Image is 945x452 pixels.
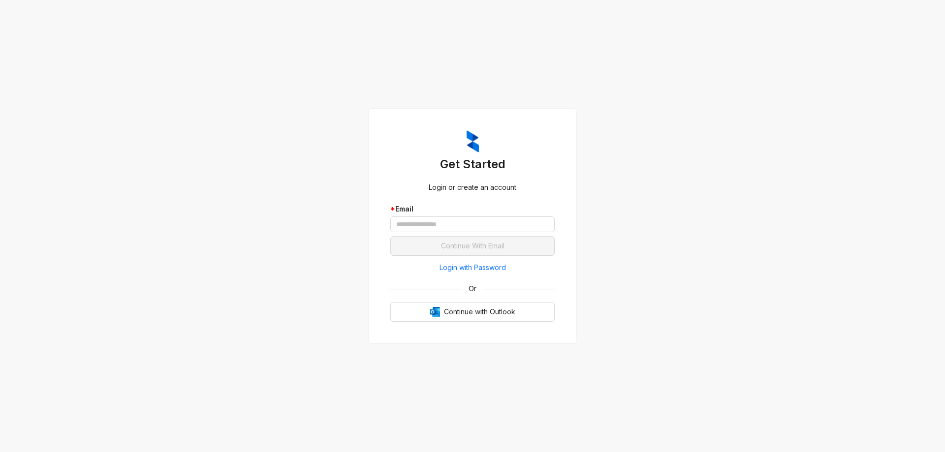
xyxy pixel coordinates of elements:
[390,156,555,172] h3: Get Started
[440,262,506,273] span: Login with Password
[430,307,440,317] img: Outlook
[444,306,515,317] span: Continue with Outlook
[390,302,555,322] button: OutlookContinue with Outlook
[467,130,479,153] img: ZumaIcon
[462,283,483,294] span: Or
[390,204,555,214] div: Email
[390,236,555,256] button: Continue With Email
[390,182,555,193] div: Login or create an account
[390,260,555,275] button: Login with Password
